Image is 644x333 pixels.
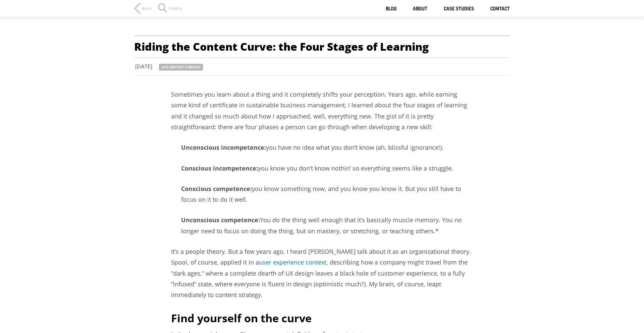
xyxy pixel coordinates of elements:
[171,246,473,300] p: It’s a people theory. But a few years ago, I heard [PERSON_NAME] talk about it as an organization...
[142,7,151,10] div: Back
[171,89,473,133] p: Sometimes you learn about a thing and it completely shifts your perception. Years ago, while earn...
[386,6,396,12] a: Blog
[171,163,473,174] p: you know you don’t know nothin’ so everything seems like a struggle.
[259,258,326,266] a: user experience context
[158,7,182,13] div: Search
[413,6,427,12] a: About
[181,216,260,224] strong: Unconscious competence:
[134,3,151,14] a: Back
[181,143,266,151] strong: Unconscious incompetence:
[134,35,510,58] h1: Riding the Content Curve: the Four Stages of Learning
[171,142,473,153] p: you have no idea what you don’t know (ah, blissful ignorance!).
[181,185,252,193] strong: Conscious competence:
[123,63,159,70] div: [DATE]
[171,183,473,205] p: you know something now, and you know you know it. But you still have to focus on it to do it well.
[159,64,203,70] a: UX & content strategy
[444,6,474,12] a: Case studies
[181,164,258,172] strong: Conscious incompetence:
[171,311,473,326] h2: Find yourself on the curve
[171,215,473,236] p: You do the thing well enough that it’s basically muscle memory. You no longer need to focus on do...
[490,6,510,12] a: Contact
